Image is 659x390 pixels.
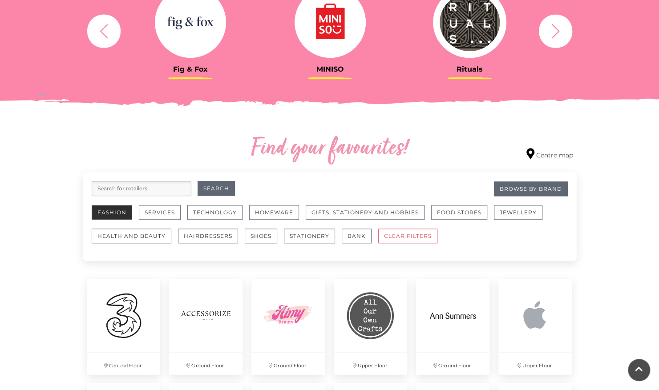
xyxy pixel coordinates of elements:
button: Jewellery [494,205,542,220]
button: Search [198,181,235,196]
p: Ground Floor [251,353,325,374]
a: Upper Floor [329,274,412,379]
h3: Rituals [407,65,533,73]
h2: Find your favourites! [167,135,492,163]
a: Bank [342,229,378,252]
button: Shoes [245,229,277,243]
a: Browse By Brand [494,181,568,196]
p: Ground Floor [169,353,243,374]
a: Homeware [249,205,306,229]
a: Gifts, Stationery and Hobbies [306,205,431,229]
a: Ground Floor [83,274,165,379]
h3: MINISO [267,65,393,73]
button: Hairdressers [178,229,238,243]
p: Ground Floor [87,353,161,374]
a: Food Stores [431,205,494,229]
button: Services [139,205,181,220]
a: Shoes [245,229,284,252]
a: Centre map [526,148,573,160]
a: Upper Floor [494,274,576,379]
a: Fashion [92,205,139,229]
button: Bank [342,229,372,243]
button: Homeware [249,205,299,220]
a: Jewellery [494,205,549,229]
a: Health and Beauty [92,229,178,252]
p: Ground Floor [416,353,489,374]
button: Food Stores [431,205,487,220]
button: Gifts, Stationery and Hobbies [306,205,425,220]
button: CLEAR FILTERS [378,229,437,243]
a: Ground Floor [247,274,329,379]
button: Fashion [92,205,132,220]
h3: Fig & Fox [127,65,254,73]
input: Search for retailers [92,181,191,196]
p: Upper Floor [498,353,572,374]
a: Ground Floor [165,274,247,379]
p: Upper Floor [334,353,407,374]
button: Technology [187,205,243,220]
a: Technology [187,205,249,229]
button: Stationery [284,229,335,243]
a: Ground Floor [412,274,494,379]
a: Stationery [284,229,342,252]
a: Hairdressers [178,229,245,252]
a: Services [139,205,187,229]
a: CLEAR FILTERS [378,229,444,252]
button: Health and Beauty [92,229,171,243]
